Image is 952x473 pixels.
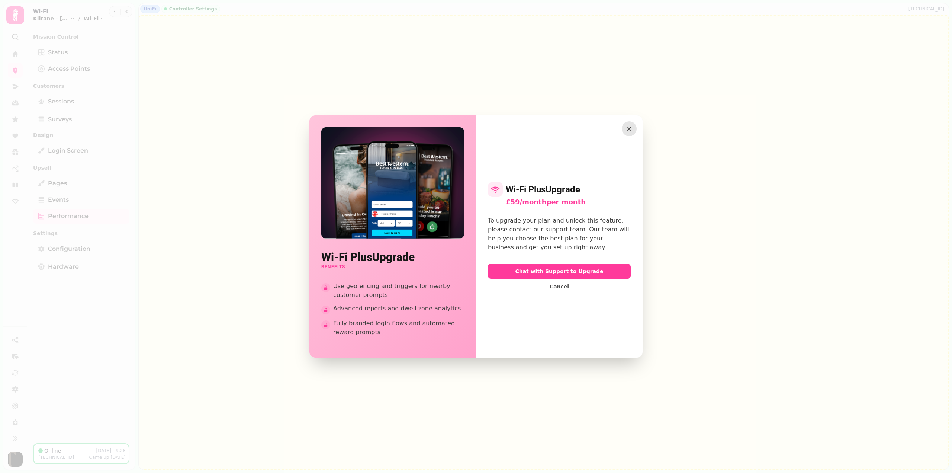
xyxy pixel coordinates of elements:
div: To upgrade your plan and unlock this feature, please contact our support team. Our team will help... [488,216,631,252]
button: Cancel [544,282,575,291]
span: Cancel [550,284,569,289]
h2: Wi-Fi Plus Upgrade [488,182,631,197]
h3: Benefits [321,264,464,270]
span: Fully branded login flows and automated reward prompts [333,319,464,337]
button: Chat with Support to Upgrade [488,264,631,279]
div: £59/month per month [506,197,631,207]
span: Advanced reports and dwell zone analytics [333,304,464,313]
span: Chat with Support to Upgrade [494,269,625,274]
h2: Wi-Fi Plus Upgrade [321,250,464,264]
span: Use geofencing and triggers for nearby customer prompts [333,282,464,300]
